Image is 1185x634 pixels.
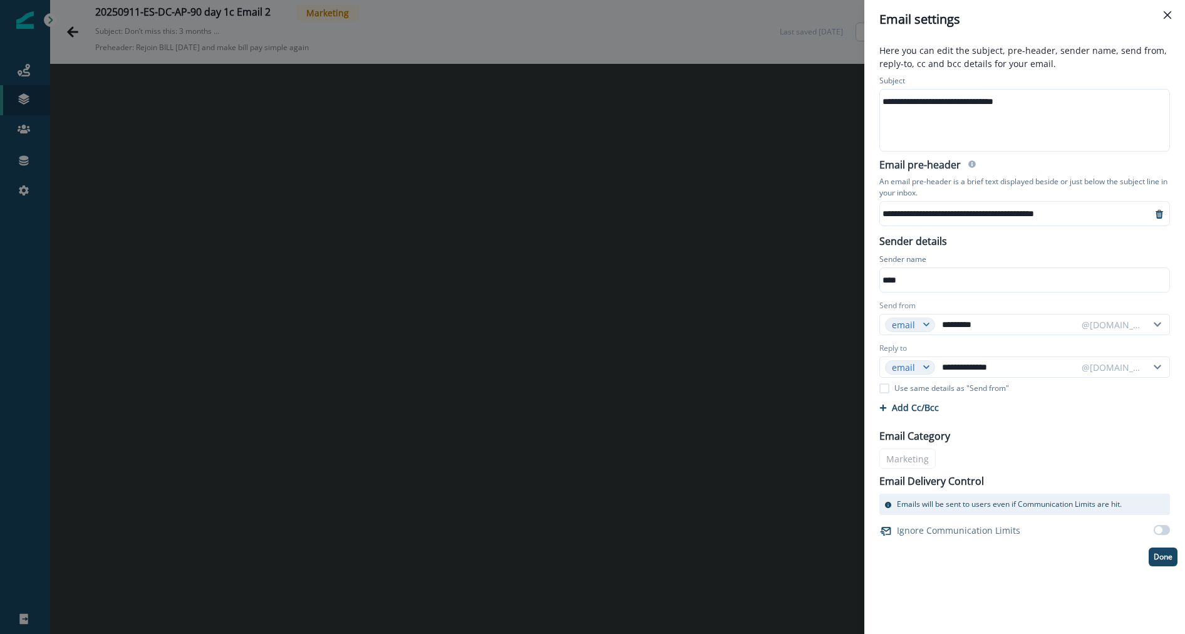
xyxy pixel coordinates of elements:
[872,231,955,249] p: Sender details
[879,300,916,311] label: Send from
[892,361,917,374] div: email
[1082,361,1142,374] div: @[DOMAIN_NAME]
[879,254,926,268] p: Sender name
[879,10,1170,29] div: Email settings
[872,44,1177,73] p: Here you can edit the subject, pre-header, sender name, send from, reply-to, cc and bcc details f...
[879,402,939,413] button: Add Cc/Bcc
[1082,318,1142,331] div: @[DOMAIN_NAME]
[897,524,1020,537] p: Ignore Communication Limits
[879,174,1170,201] p: An email pre-header is a brief text displayed beside or just below the subject line in your inbox.
[892,318,917,331] div: email
[897,499,1122,510] p: Emails will be sent to users even if Communication Limits are hit.
[879,474,984,489] p: Email Delivery Control
[879,159,961,174] h2: Email pre-header
[879,429,950,444] p: Email Category
[1157,5,1177,25] button: Close
[879,75,905,89] p: Subject
[1149,548,1177,566] button: Done
[894,383,1009,394] p: Use same details as "Send from"
[879,343,907,354] label: Reply to
[1154,209,1164,219] svg: remove-preheader
[1154,553,1172,561] p: Done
